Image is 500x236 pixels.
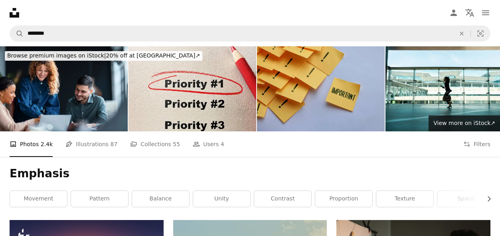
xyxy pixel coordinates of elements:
button: Visual search [471,26,490,41]
button: Language [462,5,478,21]
form: Find visuals sitewide [10,26,490,42]
a: Users 4 [193,131,224,157]
a: pattern [71,191,128,207]
span: 4 [221,140,224,149]
a: Log in / Sign up [446,5,462,21]
button: scroll list to the right [482,191,490,207]
button: Menu [478,5,494,21]
span: 20% off at [GEOGRAPHIC_DATA] ↗ [7,52,200,59]
a: unity [193,191,250,207]
button: Filters [463,131,490,157]
a: texture [376,191,433,207]
span: 55 [173,140,180,149]
a: View more on iStock↗ [429,115,500,131]
a: proportion [315,191,372,207]
h1: Emphasis [10,167,490,181]
button: Clear [453,26,470,41]
a: Collections 55 [130,131,180,157]
a: Illustrations 87 [65,131,117,157]
a: balance [132,191,189,207]
a: space [437,191,494,207]
img: The word of Important on adhesive note paper [257,46,385,131]
span: Browse premium images on iStock | [7,52,106,59]
button: Search Unsplash [10,26,24,41]
a: contrast [254,191,311,207]
a: Home — Unsplash [10,8,19,18]
span: 87 [111,140,118,149]
span: View more on iStock ↗ [433,120,495,126]
img: Top Priority [128,46,256,131]
a: movement [10,191,67,207]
